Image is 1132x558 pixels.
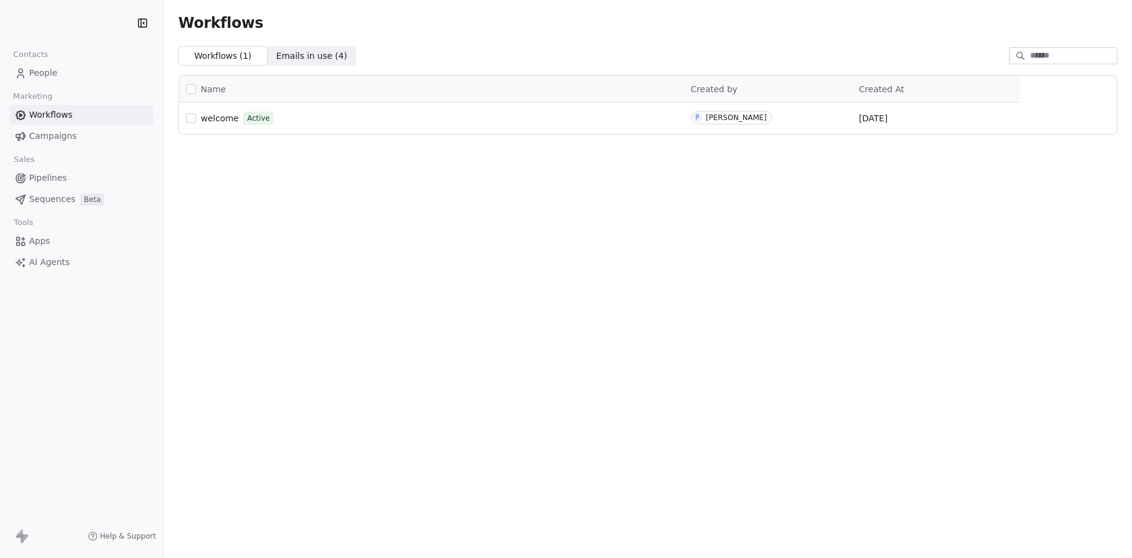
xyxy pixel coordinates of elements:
[247,113,269,124] span: Active
[178,15,263,32] span: Workflows
[859,112,888,124] span: [DATE]
[29,172,67,184] span: Pipelines
[8,150,40,169] span: Sales
[10,252,153,272] a: AI Agents
[10,189,153,209] a: SequencesBeta
[8,213,38,232] span: Tools
[29,235,50,247] span: Apps
[80,193,104,206] span: Beta
[10,231,153,251] a: Apps
[29,67,58,79] span: People
[29,256,70,269] span: AI Agents
[201,113,238,123] span: welcome
[696,113,699,123] div: P
[10,168,153,188] a: Pipelines
[201,112,238,124] a: welcome
[29,130,76,143] span: Campaigns
[8,87,58,106] span: Marketing
[201,83,226,96] span: Name
[10,105,153,125] a: Workflows
[859,84,905,94] span: Created At
[10,63,153,83] a: People
[88,531,156,541] a: Help & Support
[29,193,75,206] span: Sequences
[100,531,156,541] span: Help & Support
[10,126,153,146] a: Campaigns
[29,109,73,121] span: Workflows
[8,45,53,64] span: Contacts
[691,84,738,94] span: Created by
[706,113,767,122] div: [PERSON_NAME]
[276,50,347,62] span: Emails in use ( 4 )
